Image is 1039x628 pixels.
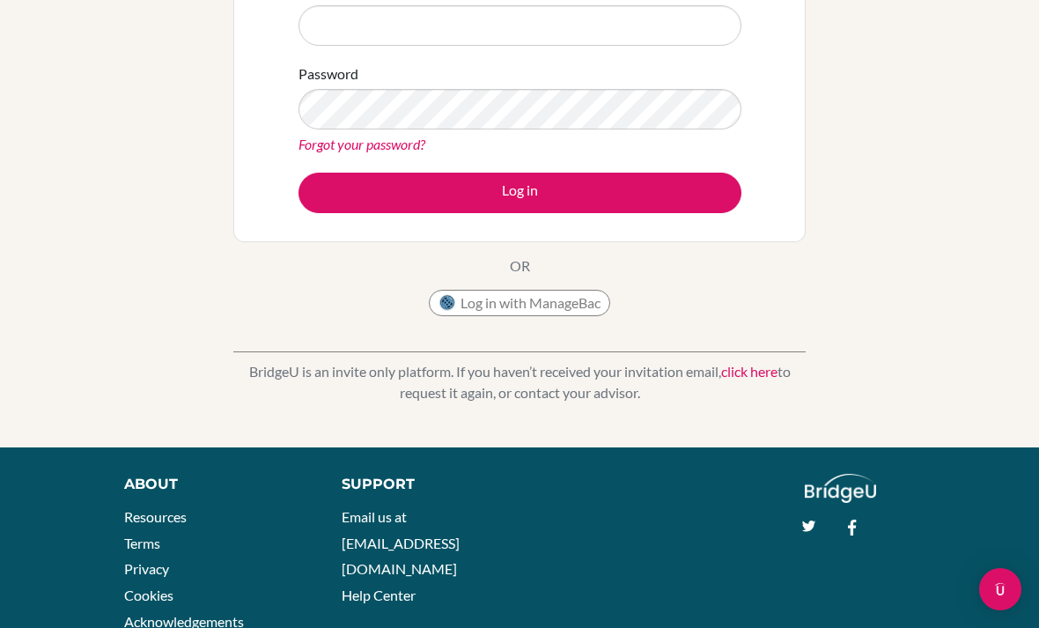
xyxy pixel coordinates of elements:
[342,474,503,495] div: Support
[124,508,187,525] a: Resources
[721,363,777,380] a: click here
[979,568,1021,610] div: Open Intercom Messenger
[298,136,425,152] a: Forgot your password?
[124,560,169,577] a: Privacy
[342,508,460,577] a: Email us at [EMAIL_ADDRESS][DOMAIN_NAME]
[805,474,876,503] img: logo_white@2x-f4f0deed5e89b7ecb1c2cc34c3e3d731f90f0f143d5ea2071677605dd97b5244.png
[429,290,610,316] button: Log in with ManageBac
[233,361,806,403] p: BridgeU is an invite only platform. If you haven’t received your invitation email, to request it ...
[342,587,416,603] a: Help Center
[298,173,741,213] button: Log in
[124,474,302,495] div: About
[124,587,173,603] a: Cookies
[510,255,530,277] p: OR
[298,63,358,85] label: Password
[124,535,160,551] a: Terms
